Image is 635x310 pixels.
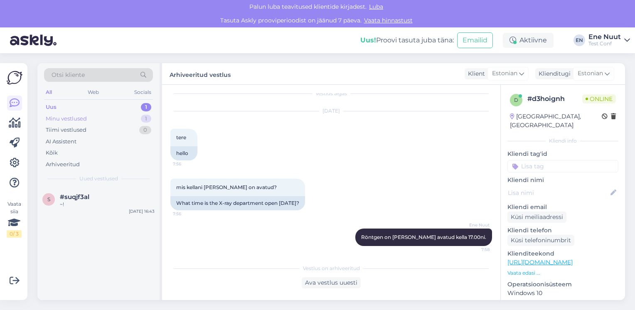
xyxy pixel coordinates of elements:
span: mis kellani [PERSON_NAME] on avatud? [176,184,277,190]
span: 7:58 [458,246,490,253]
div: ~! [60,201,155,208]
span: s [47,196,50,202]
img: Askly Logo [7,70,22,86]
span: 7:56 [173,161,204,167]
input: Lisa nimi [508,188,609,197]
div: AI Assistent [46,138,76,146]
span: Online [582,94,616,103]
span: Uued vestlused [79,175,118,182]
button: Emailid [457,32,493,48]
div: Test Conf [588,40,621,47]
div: EN [573,34,585,46]
span: Ene Nuut [458,222,490,228]
div: Klient [465,69,485,78]
p: Operatsioonisüsteem [507,280,618,289]
p: Windows 10 [507,289,618,298]
div: Ava vestlus uuesti [302,277,361,288]
a: [URL][DOMAIN_NAME] [507,258,573,266]
p: Kliendi nimi [507,176,618,185]
div: Tiimi vestlused [46,126,86,134]
span: d [514,97,518,103]
div: [GEOGRAPHIC_DATA], [GEOGRAPHIC_DATA] [510,112,602,130]
div: 1 [141,115,151,123]
div: Klienditugi [535,69,571,78]
div: Proovi tasuta juba täna: [360,35,454,45]
span: Vestlus on arhiveeritud [303,265,360,272]
div: What time is the X-ray department open [DATE]? [170,196,305,210]
div: Socials [133,87,153,98]
div: Vestlus algas [170,90,492,97]
div: [DATE] 16:43 [129,208,155,214]
p: Kliendi tag'id [507,150,618,158]
div: 0 / 3 [7,230,22,238]
p: Kliendi email [507,203,618,212]
div: Minu vestlused [46,115,87,123]
div: Aktiivne [503,33,554,48]
div: Küsi telefoninumbrit [507,235,574,246]
div: Kliendi info [507,137,618,145]
div: Arhiveeritud [46,160,80,169]
a: Ene NuutTest Conf [588,34,630,47]
input: Lisa tag [507,160,618,172]
div: # d3hoignh [527,94,582,104]
div: 0 [139,126,151,134]
div: All [44,87,54,98]
div: Ene Nuut [588,34,621,40]
div: Küsi meiliaadressi [507,212,566,223]
span: Otsi kliente [52,71,85,79]
span: Luba [367,3,386,10]
span: Estonian [578,69,603,78]
p: Kliendi telefon [507,226,618,235]
div: 1 [141,103,151,111]
span: Röntgen on [PERSON_NAME] avatud kella 17.00ni. [361,234,486,240]
div: [DATE] [170,107,492,115]
a: Vaata hinnastust [362,17,415,24]
b: Uus! [360,36,376,44]
label: Arhiveeritud vestlus [170,68,231,79]
div: Uus [46,103,57,111]
p: Vaata edasi ... [507,269,618,277]
span: tere [176,134,186,140]
div: Vaata siia [7,200,22,238]
div: Web [86,87,101,98]
p: Klienditeekond [507,249,618,258]
div: hello [170,146,197,160]
span: Estonian [492,69,517,78]
span: #suqjf3al [60,193,89,201]
div: Kõik [46,149,58,157]
span: 7:56 [173,211,204,217]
